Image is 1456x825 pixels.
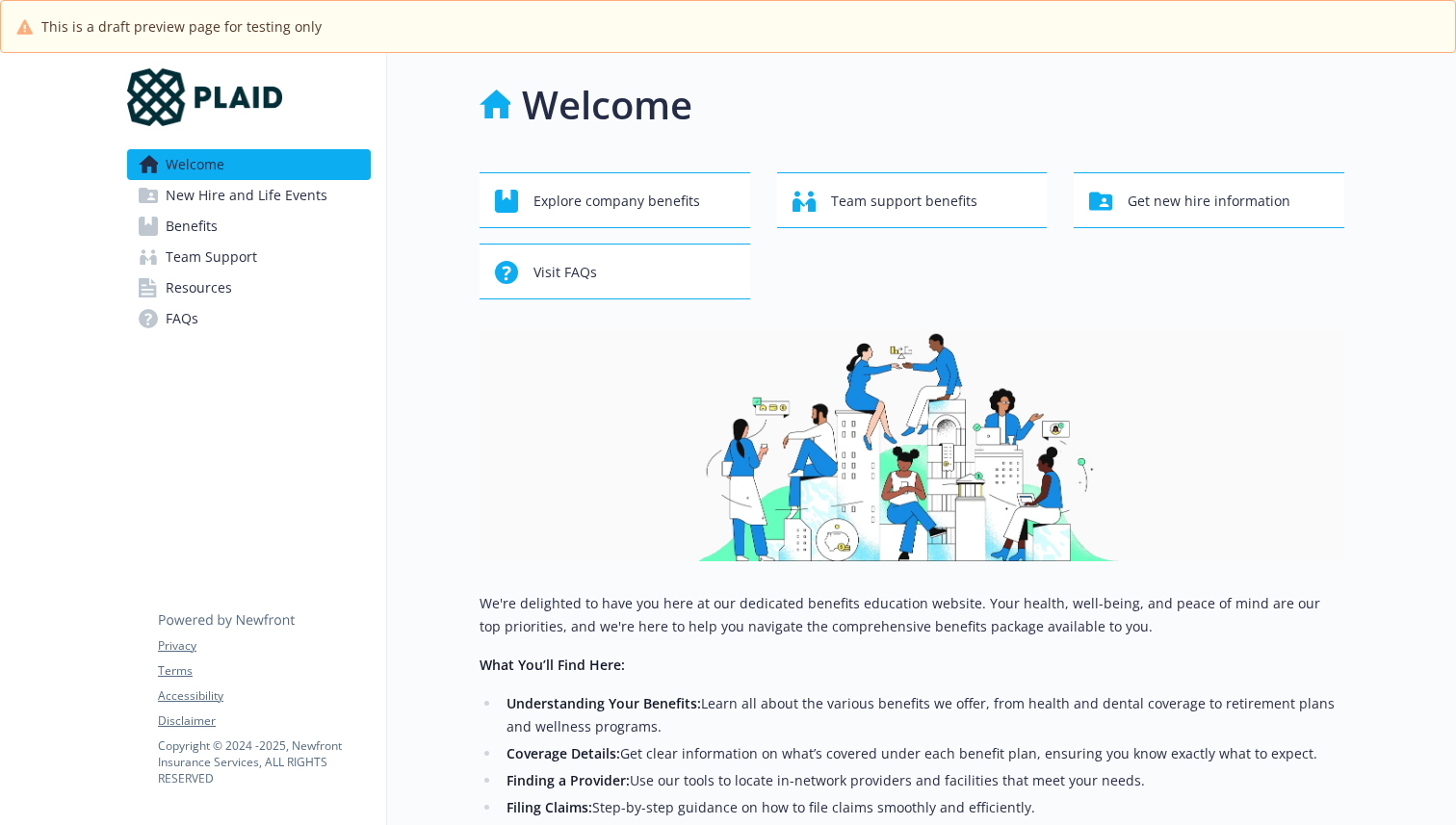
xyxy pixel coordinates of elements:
a: Team Support [127,242,371,272]
span: Get new hire information [1128,183,1290,219]
p: We're delighted to have you here at our dedicated benefits education website. Your health, well-b... [480,592,1344,638]
a: Privacy [158,637,370,655]
a: Benefits [127,211,371,242]
span: Explore company benefits [533,183,700,219]
strong: Filing Claims: [507,798,592,816]
li: Use our tools to locate in-network providers and facilities that meet your needs. [501,769,1344,792]
li: Get clear information on what’s covered under each benefit plan, ensuring you know exactly what t... [501,742,1344,765]
strong: What You’ll Find Here: [480,656,625,674]
span: Benefits [166,211,218,242]
span: FAQs [166,303,198,334]
span: Team support benefits [831,183,977,219]
span: Resources [166,272,232,303]
button: Visit FAQs [480,244,750,299]
button: Get new hire information [1074,172,1344,228]
a: Terms [158,662,370,680]
strong: Coverage Details: [507,744,620,762]
p: Copyright © 2024 - 2025 , Newfront Insurance Services, ALL RIGHTS RESERVED [158,737,370,786]
a: Resources [127,272,371,303]
span: New Hire and Life Events [166,180,327,211]
a: Accessibility [158,687,370,705]
a: FAQs [127,303,371,334]
span: Visit FAQs [533,254,597,291]
button: Explore company benefits [480,172,750,228]
strong: Finding a Provider: [507,771,630,789]
span: Team Support [166,242,257,272]
span: This is a draft preview page for testing only [41,16,322,37]
span: Welcome [166,149,224,180]
strong: Understanding Your Benefits: [507,694,701,712]
a: Disclaimer [158,712,370,730]
h1: Welcome [522,76,692,134]
a: Welcome [127,149,371,180]
img: overview page banner [480,330,1344,561]
button: Team support benefits [777,172,1048,228]
li: Step-by-step guidance on how to file claims smoothly and efficiently. [501,796,1344,819]
a: New Hire and Life Events [127,180,371,211]
li: Learn all about the various benefits we offer, from health and dental coverage to retirement plan... [501,692,1344,738]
